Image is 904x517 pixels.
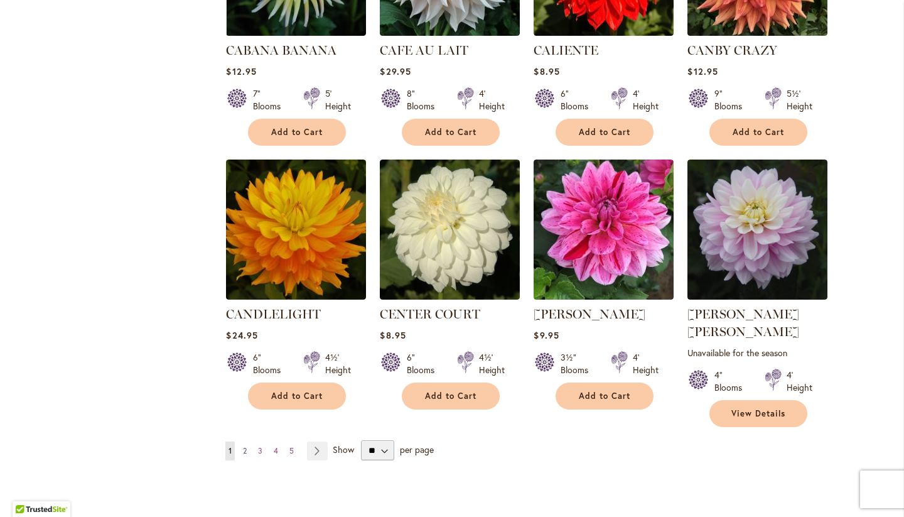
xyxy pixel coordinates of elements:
a: [PERSON_NAME] [PERSON_NAME] [687,307,799,339]
a: CALIENTE [534,43,598,58]
button: Add to Cart [402,119,500,146]
div: 4½' Height [479,351,505,376]
img: CENTER COURT [380,160,520,300]
span: $24.95 [226,329,257,341]
span: Add to Cart [271,391,323,401]
button: Add to Cart [556,119,654,146]
a: Canby Crazy [687,26,827,38]
button: Add to Cart [402,383,500,410]
span: 2 [243,446,247,455]
span: 1 [229,446,232,455]
button: Add to Cart [248,119,346,146]
a: [PERSON_NAME] [534,307,645,322]
a: 4 [271,442,281,460]
div: 5' Height [325,87,351,112]
a: 3 [255,442,266,460]
button: Add to Cart [248,383,346,410]
a: CAFE AU LAIT [380,43,468,58]
a: CANDLELIGHT [226,307,321,322]
span: 3 [258,446,262,455]
div: 8" Blooms [407,87,442,112]
div: 4" Blooms [714,369,750,394]
span: View Details [731,408,785,419]
span: Add to Cart [579,127,630,138]
a: CANDLELIGHT [226,290,366,302]
div: 5½' Height [787,87,812,112]
a: CABANA BANANA [226,43,336,58]
div: 4' Height [787,369,812,394]
span: Add to Cart [271,127,323,138]
a: CALIENTE [534,26,674,38]
img: CANDLELIGHT [226,160,366,300]
p: Unavailable for the season [687,347,827,359]
span: Add to Cart [733,127,784,138]
span: Show [333,444,354,455]
span: Add to Cart [425,127,476,138]
span: per page [400,444,434,455]
div: 4' Height [479,87,505,112]
a: CANBY CRAZY [687,43,777,58]
div: 4' Height [633,87,659,112]
div: 7" Blooms [253,87,288,112]
span: Add to Cart [579,391,630,401]
div: 4½' Height [325,351,351,376]
span: $8.95 [380,329,406,341]
a: CABANA BANANA [226,26,366,38]
div: 3½" Blooms [561,351,596,376]
a: 5 [286,442,297,460]
span: Add to Cart [425,391,476,401]
span: $12.95 [687,65,718,77]
img: CHA CHING [534,160,674,300]
button: Add to Cart [709,119,807,146]
span: 5 [289,446,294,455]
div: 4' Height [633,351,659,376]
span: $12.95 [226,65,256,77]
a: View Details [709,400,807,427]
a: CENTER COURT [380,307,480,322]
span: 4 [274,446,278,455]
a: Charlotte Mae [687,290,827,302]
span: $8.95 [534,65,559,77]
button: Add to Cart [556,383,654,410]
span: $9.95 [534,329,559,341]
a: 2 [240,442,250,460]
div: 6" Blooms [561,87,596,112]
img: Charlotte Mae [687,160,827,300]
a: CHA CHING [534,290,674,302]
a: Café Au Lait [380,26,520,38]
a: CENTER COURT [380,290,520,302]
div: 6" Blooms [407,351,442,376]
div: 6" Blooms [253,351,288,376]
iframe: Launch Accessibility Center [9,472,45,508]
span: $29.95 [380,65,411,77]
div: 9" Blooms [714,87,750,112]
